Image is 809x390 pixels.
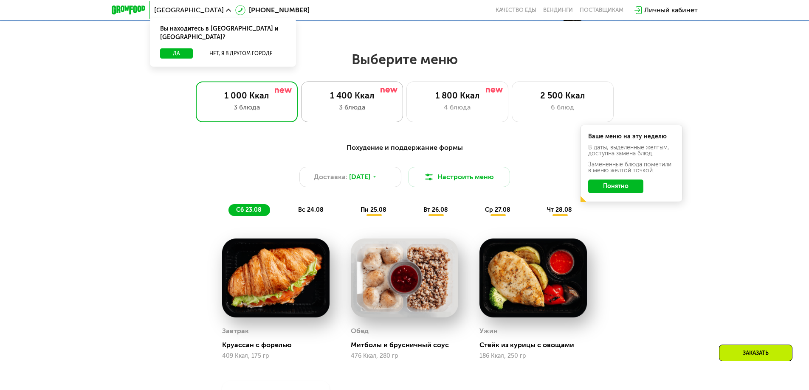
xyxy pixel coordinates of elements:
[205,102,289,112] div: 3 блюда
[415,102,499,112] div: 4 блюда
[298,206,324,213] span: вс 24.08
[196,48,286,59] button: Нет, я в другом городе
[150,18,296,48] div: Вы находитесь в [GEOGRAPHIC_DATA] и [GEOGRAPHIC_DATA]?
[351,325,369,337] div: Обед
[479,325,498,337] div: Ужин
[588,180,643,193] button: Понятно
[496,7,536,14] a: Качество еды
[408,167,510,187] button: Настроить меню
[588,134,675,140] div: Ваше меню на эту неделю
[547,206,572,213] span: чт 28.08
[580,7,623,14] div: поставщикам
[222,341,336,349] div: Круассан с форелью
[314,172,347,182] span: Доставка:
[415,90,499,101] div: 1 800 Ккал
[236,206,262,213] span: сб 23.08
[351,353,458,359] div: 476 Ккал, 280 гр
[521,90,605,101] div: 2 500 Ккал
[153,143,656,153] div: Похудение и поддержание формы
[361,206,386,213] span: пн 25.08
[27,51,782,68] h2: Выберите меню
[154,7,224,14] span: [GEOGRAPHIC_DATA]
[543,7,573,14] a: Вендинги
[349,172,370,182] span: [DATE]
[644,5,698,15] div: Личный кабинет
[479,341,594,349] div: Стейк из курицы с овощами
[310,102,394,112] div: 3 блюда
[485,206,510,213] span: ср 27.08
[588,145,675,157] div: В даты, выделенные желтым, доступна замена блюд.
[235,5,310,15] a: [PHONE_NUMBER]
[222,353,330,359] div: 409 Ккал, 175 гр
[588,162,675,174] div: Заменённые блюда пометили в меню жёлтой точкой.
[423,206,448,213] span: вт 26.08
[351,341,465,349] div: Митболы и брусничный соус
[205,90,289,101] div: 1 000 Ккал
[222,325,249,337] div: Завтрак
[521,102,605,112] div: 6 блюд
[310,90,394,101] div: 1 400 Ккал
[479,353,587,359] div: 186 Ккал, 250 гр
[719,345,792,361] div: Заказать
[160,48,193,59] button: Да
